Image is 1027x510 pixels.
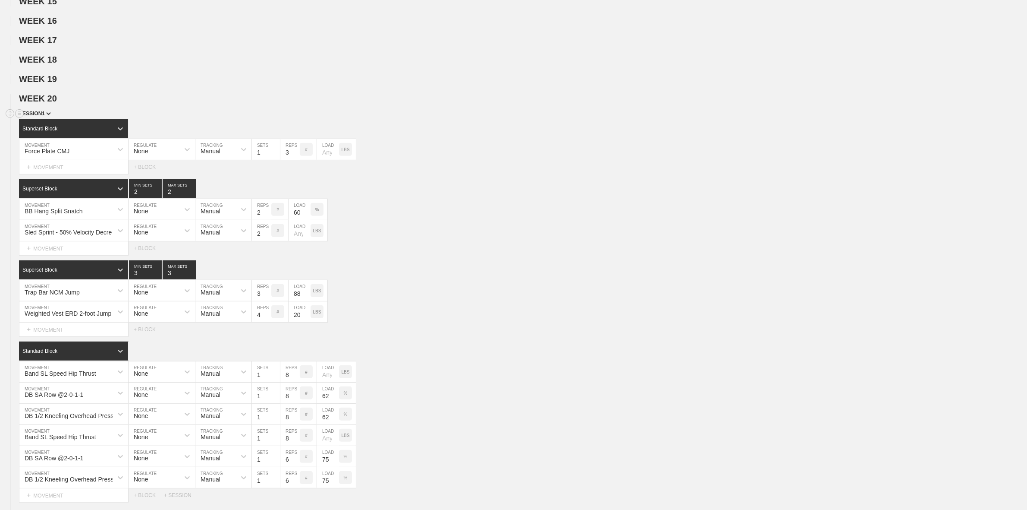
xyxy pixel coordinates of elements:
div: + BLOCK [134,245,164,251]
p: # [305,433,308,438]
p: # [305,412,308,417]
input: Any [317,467,339,488]
div: DB 1/2 Kneeling Overhead Press [25,476,113,483]
input: Any [289,199,311,220]
div: Band SL Speed Hip Thrust [25,434,96,440]
span: WEEK 20 [19,94,57,103]
div: None [134,476,148,483]
div: Sled Sprint - 50% Velocity Decrement [25,229,118,236]
div: Superset Block [22,186,57,192]
div: Manual [201,434,220,440]
input: Any [317,446,339,467]
div: Manual [201,148,220,155]
p: LBS [342,147,350,152]
p: LBS [313,228,321,233]
p: # [276,310,279,314]
div: Manual [201,476,220,483]
div: DB SA Row @2-0-1-1 [25,455,83,462]
div: None [134,289,148,296]
div: MOVEMENT [19,488,129,503]
div: None [134,412,148,419]
div: Manual [201,370,220,377]
div: None [134,434,148,440]
div: + BLOCK [134,164,164,170]
input: None [163,260,196,279]
div: Manual [201,455,220,462]
div: None [134,391,148,398]
p: # [305,370,308,374]
div: Weighted Vest ERD 2-foot Jump [25,310,111,317]
div: + SESSION [164,492,198,498]
span: + [27,326,31,333]
p: LBS [342,433,350,438]
span: + [27,244,31,252]
div: Manual [201,229,220,236]
input: None [163,179,196,198]
img: carrot_down.png [46,112,51,115]
div: None [134,148,148,155]
p: # [305,475,308,480]
p: # [305,454,308,459]
p: # [305,147,308,152]
p: % [315,207,319,212]
span: + [27,163,31,171]
p: # [276,228,279,233]
input: Any [317,383,339,403]
div: Manual [201,412,220,419]
div: + BLOCK [134,326,164,333]
p: # [305,391,308,396]
div: None [134,370,148,377]
p: LBS [342,370,350,374]
div: MOVEMENT [19,323,129,337]
input: Any [289,220,311,241]
p: LBS [313,310,321,314]
div: Band SL Speed Hip Thrust [25,370,96,377]
div: DB SA Row @2-0-1-1 [25,391,83,398]
span: WEEK 19 [19,74,57,84]
input: Any [317,404,339,424]
span: WEEK 17 [19,35,57,45]
p: # [276,207,279,212]
div: MOVEMENT [19,241,129,256]
input: Any [289,301,311,322]
span: WEEK 16 [19,16,57,25]
div: None [134,229,148,236]
div: Standard Block [22,348,57,354]
p: % [344,412,348,417]
input: Any [289,280,311,301]
iframe: Chat Widget [984,469,1027,510]
p: # [276,288,279,293]
div: None [134,310,148,317]
div: Superset Block [22,267,57,273]
div: Manual [201,391,220,398]
div: Manual [201,310,220,317]
p: % [344,391,348,396]
span: WEEK 18 [19,55,57,64]
div: None [134,455,148,462]
div: + BLOCK [134,492,164,498]
div: None [134,208,148,215]
div: MOVEMENT [19,160,129,174]
span: SESSION 1 [19,111,51,117]
div: Manual [201,289,220,296]
input: Any [317,425,339,446]
input: Any [317,139,339,160]
div: Standard Block [22,126,57,132]
input: Any [317,361,339,382]
p: % [344,454,348,459]
div: Manual [201,208,220,215]
div: BB Hang Split Snatch [25,208,83,215]
div: Force Plate CMJ [25,148,69,155]
p: LBS [313,288,321,293]
div: DB 1/2 Kneeling Overhead Press [25,412,113,419]
span: + [27,491,31,499]
p: % [344,475,348,480]
div: Trap Bar NCM Jump [25,289,80,296]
